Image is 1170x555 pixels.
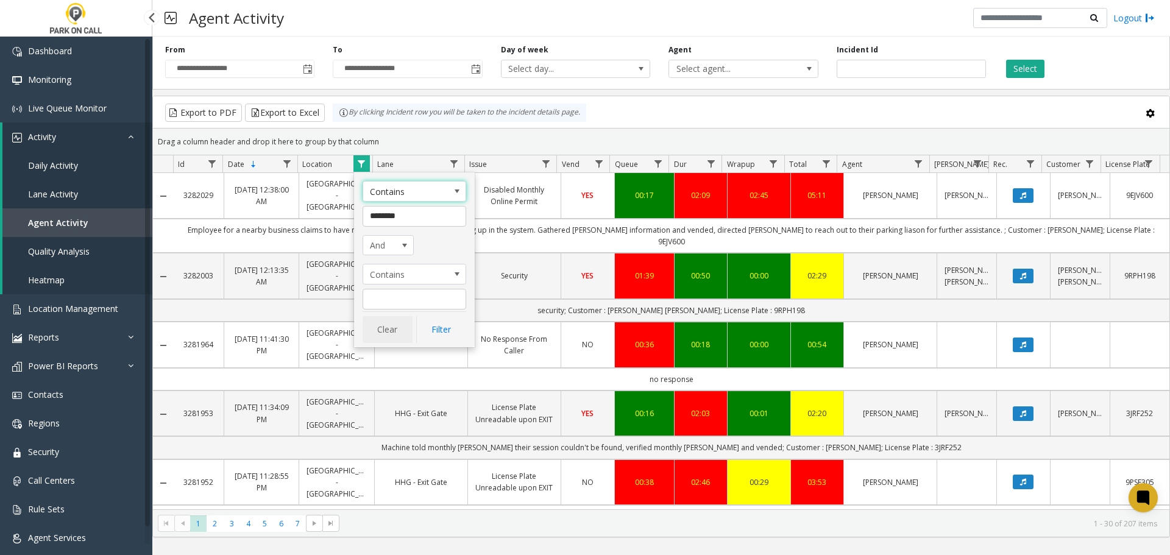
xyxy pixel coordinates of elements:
[469,60,482,77] span: Toggle popup
[153,409,173,419] a: Collapse Details
[993,159,1007,169] span: Rec.
[302,159,332,169] span: Location
[28,503,65,515] span: Rule Sets
[28,331,59,343] span: Reports
[12,333,22,343] img: 'icon'
[682,270,720,281] a: 00:50
[622,408,667,419] div: 00:16
[204,155,220,172] a: Id Filter Menu
[153,478,173,488] a: Collapse Details
[851,476,929,488] a: [PERSON_NAME]
[240,515,257,532] span: Page 4
[798,189,837,201] div: 05:11
[622,189,667,201] div: 00:17
[307,396,367,431] a: [GEOGRAPHIC_DATA] - [GEOGRAPHIC_DATA]
[735,189,782,201] a: 02:45
[232,333,292,356] a: [DATE] 11:41:30 PM
[12,534,22,543] img: 'icon'
[153,341,173,350] a: Collapse Details
[1023,155,1039,172] a: Rec. Filter Menu
[2,180,152,208] a: Lane Activity
[363,316,413,343] button: Clear
[1058,264,1102,288] a: [PERSON_NAME] [PERSON_NAME]
[28,74,71,85] span: Monitoring
[2,266,152,294] a: Heatmap
[289,515,306,532] span: Page 7
[669,60,788,77] span: Select agent...
[682,408,720,419] a: 02:03
[207,515,223,532] span: Page 2
[322,515,339,532] span: Go to the last page
[682,476,720,488] a: 02:46
[765,155,781,172] a: Wrapup Filter Menu
[347,518,1157,529] kendo-pager-info: 1 - 30 of 207 items
[590,155,607,172] a: Vend Filter Menu
[12,505,22,515] img: 'icon'
[28,188,78,200] span: Lane Activity
[363,206,466,227] input: Location Filter
[228,159,244,169] span: Date
[502,60,620,77] span: Select day...
[363,289,466,309] input: Location Filter
[183,3,290,33] h3: Agent Activity
[2,151,152,180] a: Daily Activity
[28,102,107,114] span: Live Queue Monitor
[28,246,90,257] span: Quality Analysis
[190,515,207,532] span: Page 1
[1118,189,1162,201] a: 9EJV600
[12,419,22,429] img: 'icon'
[333,44,342,55] label: To
[28,532,86,543] span: Agent Services
[569,189,607,201] a: YES
[363,264,466,285] span: Location Filter Operators
[2,237,152,266] a: Quality Analysis
[180,408,216,419] a: 3281953
[28,360,98,372] span: Power BI Reports
[28,417,60,429] span: Regions
[382,408,460,419] a: HHG - Exit Gate
[735,408,782,419] a: 00:01
[445,155,462,172] a: Lane Filter Menu
[12,104,22,114] img: 'icon'
[180,189,216,201] a: 3282029
[475,270,553,281] a: Security
[682,189,720,201] a: 02:09
[1046,159,1080,169] span: Customer
[28,274,65,286] span: Heatmap
[615,159,638,169] span: Queue
[475,333,553,356] a: No Response From Caller
[622,476,667,488] div: 00:38
[12,448,22,458] img: 'icon'
[798,270,837,281] div: 02:29
[180,339,216,350] a: 3281964
[173,368,1169,391] td: no response
[273,515,289,532] span: Page 6
[735,476,782,488] a: 00:29
[12,476,22,486] img: 'icon'
[310,518,319,528] span: Go to the next page
[377,159,394,169] span: Lane
[416,316,466,343] button: Filter
[306,515,322,532] span: Go to the next page
[178,159,185,169] span: Id
[245,104,325,122] button: Export to Excel
[622,339,667,350] a: 00:36
[28,389,63,400] span: Contacts
[581,408,594,419] span: YES
[1141,155,1157,172] a: License Plate Filter Menu
[257,515,273,532] span: Page 5
[475,401,553,425] a: License Plate Unreadable upon EXIT
[1105,159,1150,169] span: License Plate
[153,191,173,201] a: Collapse Details
[333,104,586,122] div: By clicking Incident row you will be taken to the incident details page.
[469,159,487,169] span: Issue
[582,477,594,487] span: NO
[475,184,553,207] a: Disabled Monthly Online Permit
[363,235,414,256] span: Location Filter Logic
[165,3,177,33] img: pageIcon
